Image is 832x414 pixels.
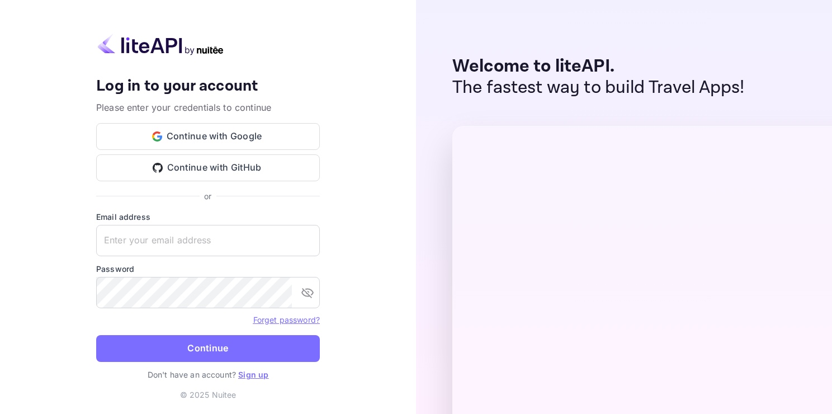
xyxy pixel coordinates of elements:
button: toggle password visibility [296,281,319,304]
label: Password [96,263,320,275]
p: Don't have an account? [96,369,320,380]
button: Continue [96,335,320,362]
a: Sign up [238,370,268,379]
p: Welcome to liteAPI. [452,56,745,77]
h4: Log in to your account [96,77,320,96]
img: liteapi [96,34,225,55]
a: Forget password? [253,315,320,324]
label: Email address [96,211,320,223]
p: Please enter your credentials to continue [96,101,320,114]
a: Forget password? [253,314,320,325]
button: Continue with GitHub [96,154,320,181]
input: Enter your email address [96,225,320,256]
p: © 2025 Nuitee [180,389,237,401]
button: Continue with Google [96,123,320,150]
p: or [204,190,211,202]
p: The fastest way to build Travel Apps! [452,77,745,98]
